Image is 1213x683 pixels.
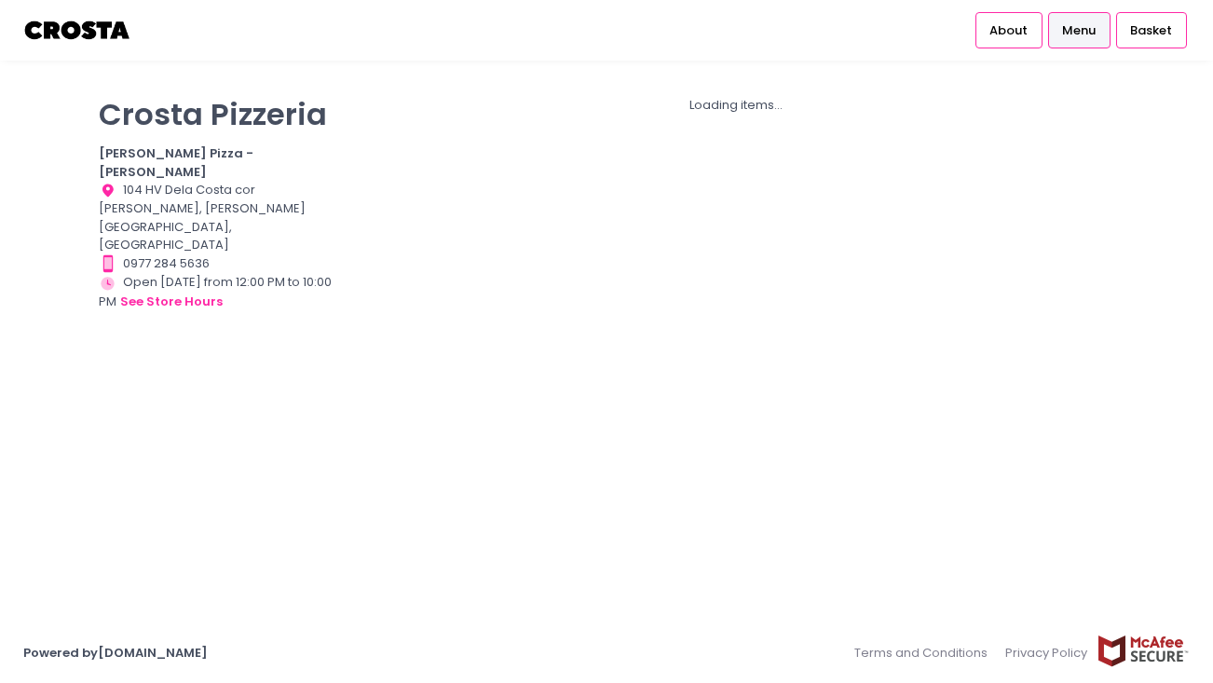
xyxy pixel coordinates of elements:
b: [PERSON_NAME] Pizza - [PERSON_NAME] [99,144,253,181]
a: Terms and Conditions [854,635,997,671]
button: see store hours [119,292,224,312]
div: 0977 284 5636 [99,254,335,273]
span: Menu [1062,21,1096,40]
div: Loading items... [359,96,1114,115]
a: Powered by[DOMAIN_NAME] [23,644,208,662]
div: 104 HV Dela Costa cor [PERSON_NAME], [PERSON_NAME][GEOGRAPHIC_DATA], [GEOGRAPHIC_DATA] [99,181,335,254]
span: Basket [1130,21,1172,40]
div: Open [DATE] from 12:00 PM to 10:00 PM [99,273,335,312]
img: logo [23,14,132,47]
img: mcafee-secure [1097,635,1190,667]
span: About [989,21,1028,40]
a: About [975,12,1043,48]
a: Menu [1048,12,1111,48]
a: Privacy Policy [997,635,1097,671]
p: Crosta Pizzeria [99,96,335,132]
